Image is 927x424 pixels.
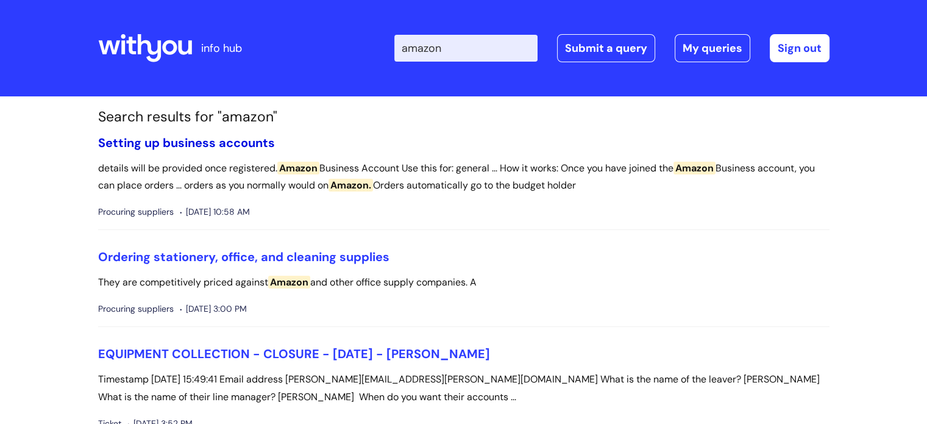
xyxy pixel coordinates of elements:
[329,179,373,192] span: Amazon.
[98,109,829,126] h1: Search results for "amazon"
[180,204,250,220] span: [DATE] 10:58 AM
[675,34,750,62] a: My queries
[98,204,174,220] span: Procuring suppliers
[180,301,247,317] span: [DATE] 3:00 PM
[277,162,319,174] span: Amazon
[394,34,829,62] div: | -
[98,301,174,317] span: Procuring suppliers
[394,35,538,62] input: Search
[770,34,829,62] a: Sign out
[673,162,716,174] span: Amazon
[98,371,829,406] p: Timestamp [DATE] 15:49:41 Email address [PERSON_NAME][EMAIL_ADDRESS][PERSON_NAME][DOMAIN_NAME] Wh...
[268,276,310,289] span: Amazon
[201,38,242,58] p: info hub
[557,34,655,62] a: Submit a query
[98,160,829,195] p: details will be provided once registered. Business Account Use this for: general ... How it works...
[98,135,275,151] a: Setting up business accounts
[98,274,829,292] p: They are competitively priced against and other office supply companies. A
[98,346,490,362] a: EQUIPMENT COLLECTION - CLOSURE - [DATE] - [PERSON_NAME]
[98,249,389,265] a: Ordering stationery, office, and cleaning supplies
